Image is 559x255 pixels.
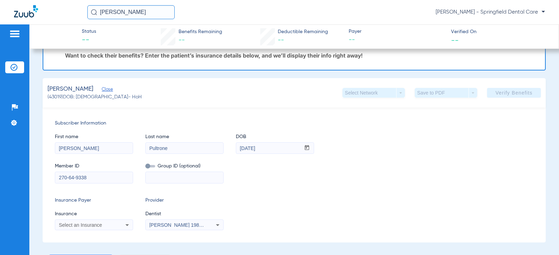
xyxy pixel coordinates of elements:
[300,143,314,154] button: Open calendar
[55,133,133,141] span: First name
[451,36,459,44] span: --
[9,30,20,38] img: hamburger-icon
[179,28,222,36] span: Benefits Remaining
[145,197,224,204] span: Provider
[55,210,133,218] span: Insurance
[48,93,142,101] span: (43019) DOB: [DEMOGRAPHIC_DATA] - HoH
[278,37,284,43] span: --
[14,5,38,17] img: Zuub Logo
[145,133,224,141] span: Last name
[91,9,97,15] img: Search Icon
[82,36,96,45] span: --
[436,9,545,16] span: [PERSON_NAME] - Springfield Dental Care
[145,163,224,170] span: Group ID (optional)
[82,28,96,35] span: Status
[451,28,547,36] span: Verified On
[349,28,445,35] span: Payer
[65,52,538,59] p: Want to check their benefits? Enter the patient’s insurance details below, and we’ll display thei...
[48,85,93,93] span: [PERSON_NAME]
[145,210,224,218] span: Dentist
[278,28,328,36] span: Deductible Remaining
[102,87,108,93] span: Close
[149,222,218,228] span: [PERSON_NAME] 1982829420
[59,222,102,228] span: Select an Insurance
[55,120,533,127] span: Subscriber Information
[55,197,133,204] span: Insurance Payer
[179,37,185,43] span: --
[87,5,175,19] input: Search for patients
[349,36,445,44] span: --
[55,163,133,170] span: Member ID
[236,133,314,141] span: DOB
